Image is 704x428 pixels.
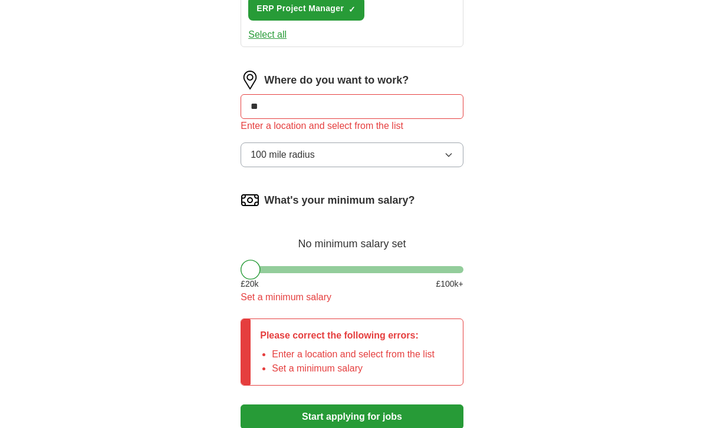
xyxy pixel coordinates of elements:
[251,148,315,162] span: 100 mile radius
[248,28,287,42] button: Select all
[436,278,463,290] span: £ 100 k+
[264,72,409,88] label: Where do you want to work?
[348,5,356,14] span: ✓
[272,361,435,376] li: Set a minimum salary
[241,191,259,210] img: salary.png
[241,278,258,290] span: £ 20 k
[241,142,463,167] button: 100 mile radius
[272,347,435,361] li: Enter a location and select from the list
[260,329,435,343] p: Please correct the following errors:
[241,71,259,89] img: location.png
[241,290,463,304] div: Set a minimum salary
[241,119,463,133] div: Enter a location and select from the list
[256,2,344,15] span: ERP Project Manager
[241,224,463,252] div: No minimum salary set
[264,193,414,208] label: What's your minimum salary?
